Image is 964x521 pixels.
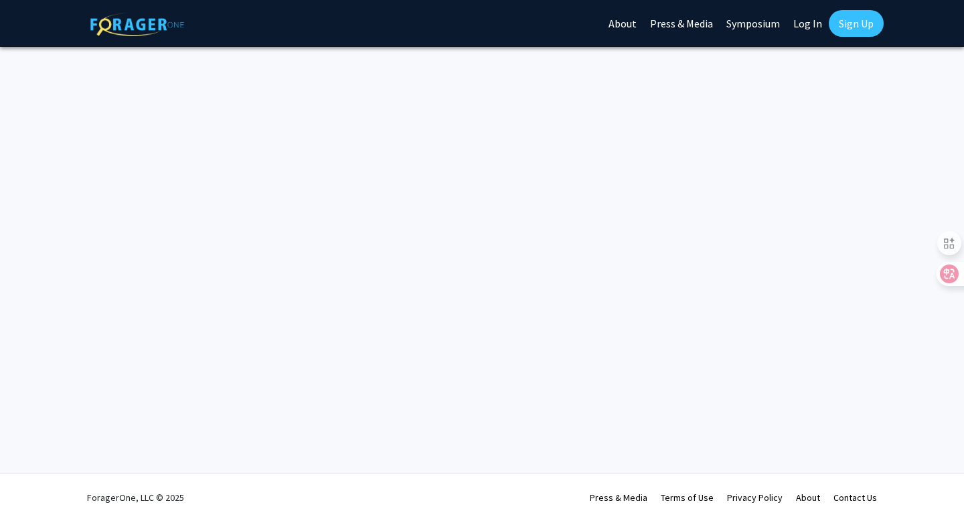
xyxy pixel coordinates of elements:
a: Contact Us [833,492,877,504]
a: Terms of Use [661,492,714,504]
a: Privacy Policy [727,492,783,504]
img: ForagerOne Logo [90,13,184,36]
a: About [796,492,820,504]
div: ForagerOne, LLC © 2025 [87,474,184,521]
a: Press & Media [590,492,647,504]
a: Sign Up [829,10,884,37]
